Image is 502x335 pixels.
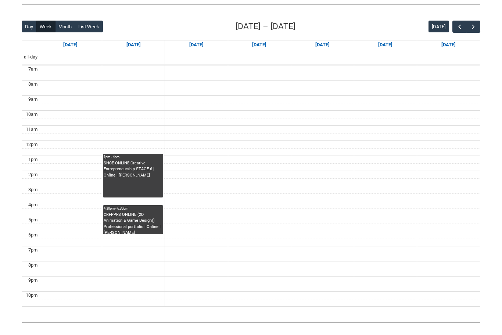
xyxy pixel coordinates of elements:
div: 3pm [27,186,39,193]
a: Go to September 19, 2025 [377,40,394,49]
div: 9am [27,96,39,103]
button: List Week [75,21,103,32]
div: 10am [24,111,39,118]
div: 4:30pm - 6:30pm [104,206,162,211]
a: Go to September 17, 2025 [251,40,268,49]
div: 7am [27,65,39,73]
a: Go to September 15, 2025 [125,40,142,49]
div: 1pm - 4pm [104,154,162,160]
img: REDU_GREY_LINE [22,318,480,326]
div: 8am [27,81,39,88]
div: 7pm [27,246,39,254]
div: 4pm [27,201,39,209]
div: 12pm [24,141,39,148]
img: REDU_GREY_LINE [22,1,480,8]
a: Go to September 16, 2025 [188,40,205,49]
div: CRFPPFS ONLINE (2D Animation & Game Design)) Professional portfolio | Online | [PERSON_NAME] [104,212,162,234]
button: Next Week [466,21,480,33]
button: Week [36,21,55,32]
a: Go to September 14, 2025 [62,40,79,49]
div: 11am [24,126,39,133]
button: Day [22,21,37,32]
a: Go to September 20, 2025 [440,40,457,49]
div: 8pm [27,261,39,269]
div: 6pm [27,231,39,239]
div: 2pm [27,171,39,178]
h2: [DATE] – [DATE] [236,20,295,33]
div: 1pm [27,156,39,163]
div: 5pm [27,216,39,224]
span: all-day [22,53,39,61]
button: Previous Week [452,21,466,33]
div: 9pm [27,277,39,284]
div: 10pm [24,292,39,299]
div: SHCE ONLINE Creative Entrepreneurship STAGE 6 | Online | [PERSON_NAME] [104,160,162,179]
button: [DATE] [429,21,449,32]
button: Month [55,21,75,32]
a: Go to September 18, 2025 [314,40,331,49]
